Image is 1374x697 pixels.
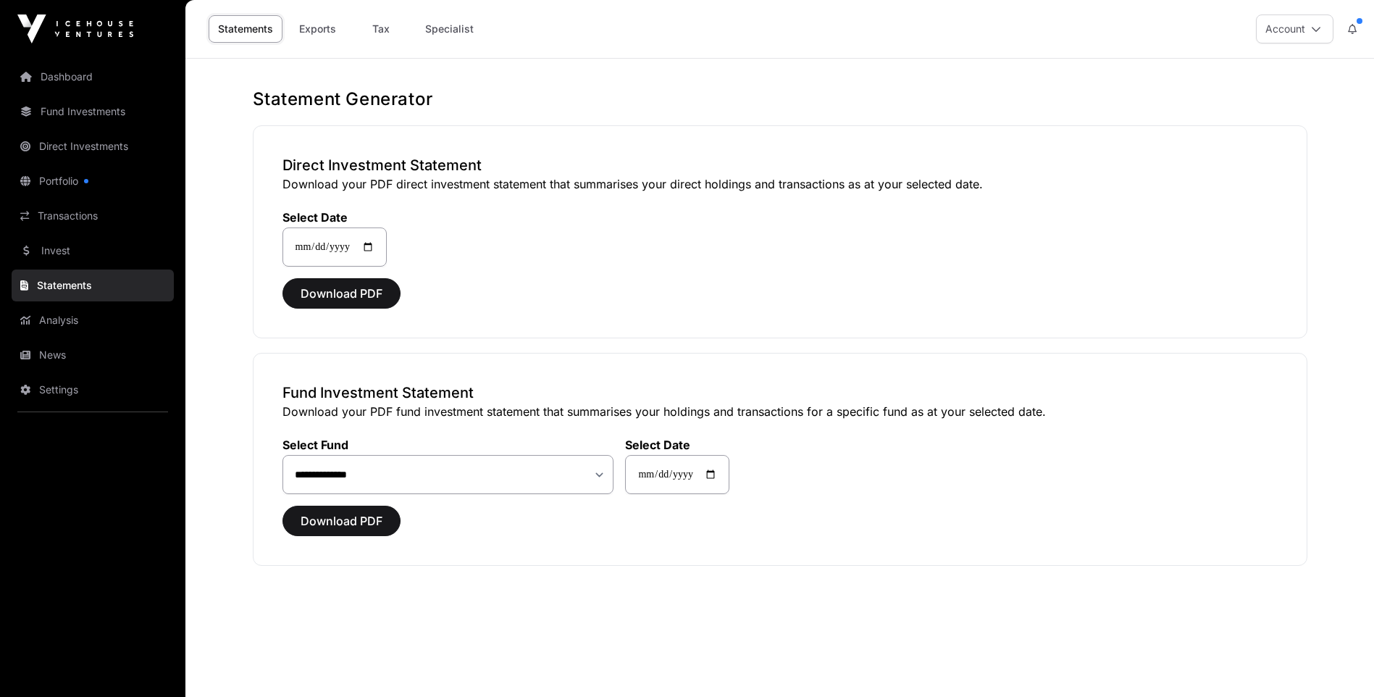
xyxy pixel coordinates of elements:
[12,235,174,267] a: Invest
[288,15,346,43] a: Exports
[17,14,133,43] img: Icehouse Ventures Logo
[301,512,382,530] span: Download PDF
[12,96,174,128] a: Fund Investments
[282,506,401,536] button: Download PDF
[12,130,174,162] a: Direct Investments
[12,374,174,406] a: Settings
[282,293,401,307] a: Download PDF
[301,285,382,302] span: Download PDF
[1256,14,1333,43] button: Account
[1302,627,1374,697] iframe: Chat Widget
[282,403,1278,420] p: Download your PDF fund investment statement that summarises your holdings and transactions for a ...
[12,200,174,232] a: Transactions
[12,304,174,336] a: Analysis
[282,175,1278,193] p: Download your PDF direct investment statement that summarises your direct holdings and transactio...
[282,278,401,309] button: Download PDF
[253,88,1307,111] h1: Statement Generator
[282,210,387,225] label: Select Date
[282,383,1278,403] h3: Fund Investment Statement
[282,155,1278,175] h3: Direct Investment Statement
[625,438,729,452] label: Select Date
[12,61,174,93] a: Dashboard
[282,520,401,535] a: Download PDF
[209,15,282,43] a: Statements
[352,15,410,43] a: Tax
[416,15,483,43] a: Specialist
[282,438,614,452] label: Select Fund
[12,339,174,371] a: News
[12,270,174,301] a: Statements
[12,165,174,197] a: Portfolio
